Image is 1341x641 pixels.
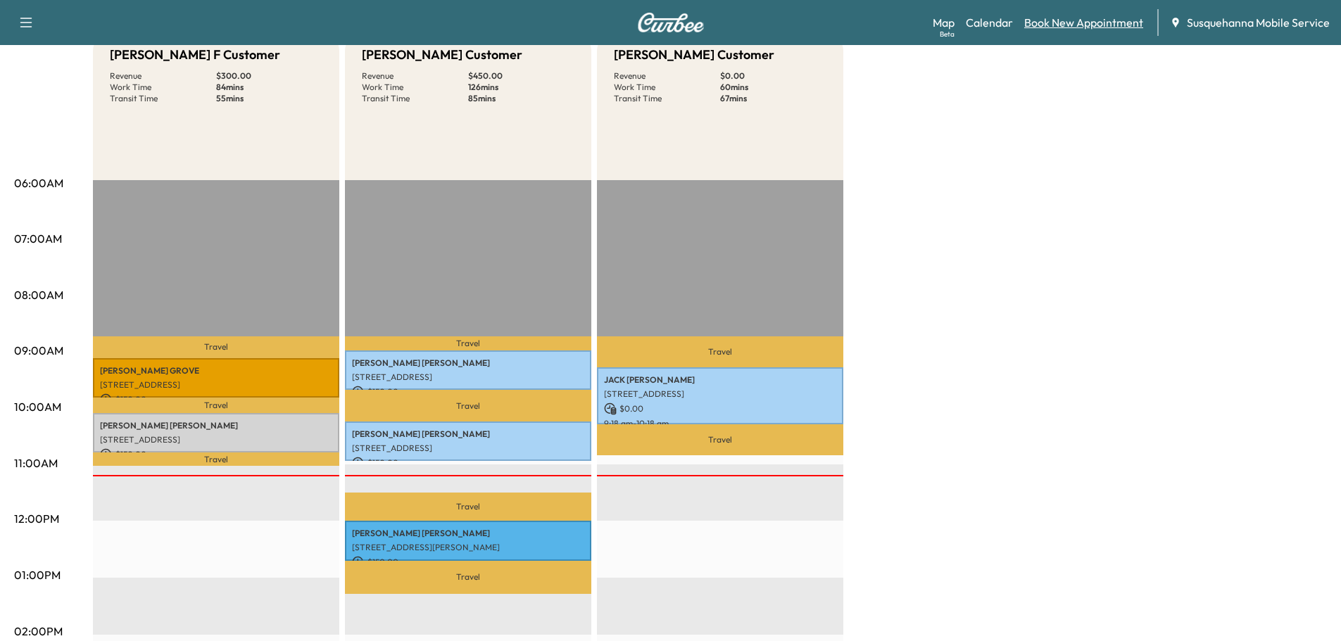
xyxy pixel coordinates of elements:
p: Travel [93,452,339,466]
p: Travel [93,336,339,358]
p: 11:00AM [14,455,58,471]
h5: [PERSON_NAME] F Customer [110,45,280,65]
p: 126 mins [468,82,574,93]
a: Calendar [966,14,1013,31]
p: 9:18 am - 10:18 am [604,418,836,429]
p: [STREET_ADDRESS][PERSON_NAME] [352,542,584,553]
p: 10:00AM [14,398,61,415]
p: $ 450.00 [468,70,574,82]
p: $ 150.00 [352,386,584,398]
p: Travel [345,390,591,421]
p: 01:00PM [14,566,61,583]
p: 85 mins [468,93,574,104]
p: 09:00AM [14,342,63,359]
p: Revenue [362,70,468,82]
p: 07:00AM [14,230,62,247]
a: Book New Appointment [1024,14,1143,31]
p: Travel [345,493,591,521]
p: Work Time [110,82,216,93]
p: $ 150.00 [352,556,584,569]
span: Susquehanna Mobile Service [1187,14,1330,31]
h5: [PERSON_NAME] Customer [362,45,522,65]
p: Travel [597,424,843,455]
p: $ 150.00 [100,393,332,406]
p: [STREET_ADDRESS] [352,372,584,383]
p: Revenue [614,70,720,82]
p: [STREET_ADDRESS] [100,379,332,391]
p: Travel [345,336,591,350]
p: [STREET_ADDRESS] [100,434,332,445]
div: Beta [940,29,955,39]
p: $ 150.00 [100,448,332,461]
p: 84 mins [216,82,322,93]
p: Revenue [110,70,216,82]
p: 06:00AM [14,174,63,191]
p: $ 150.00 [352,457,584,469]
p: [PERSON_NAME] [PERSON_NAME] [352,357,584,369]
p: Transit Time [614,93,720,104]
p: 12:00PM [14,510,59,527]
p: Transit Time [110,93,216,104]
p: Travel [597,336,843,367]
p: [PERSON_NAME] [PERSON_NAME] [352,429,584,440]
p: Work Time [614,82,720,93]
p: $ 0.00 [720,70,826,82]
img: Curbee Logo [637,13,705,32]
p: $ 0.00 [604,402,836,415]
p: JACK [PERSON_NAME] [604,374,836,386]
p: [PERSON_NAME] GROVE [100,365,332,376]
p: Travel [345,561,591,594]
p: [PERSON_NAME] [PERSON_NAME] [100,420,332,431]
p: Work Time [362,82,468,93]
p: Transit Time [362,93,468,104]
p: 55 mins [216,93,322,104]
p: [STREET_ADDRESS] [352,443,584,454]
p: 67 mins [720,93,826,104]
p: $ 300.00 [216,70,322,82]
p: Travel [93,398,339,413]
p: 02:00PM [14,623,63,640]
h5: [PERSON_NAME] Customer [614,45,774,65]
p: [STREET_ADDRESS] [604,388,836,400]
p: 08:00AM [14,286,63,303]
p: 60 mins [720,82,826,93]
p: [PERSON_NAME] [PERSON_NAME] [352,528,584,539]
a: MapBeta [933,14,955,31]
